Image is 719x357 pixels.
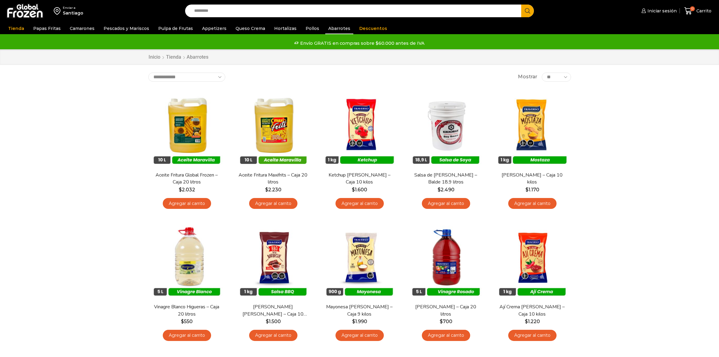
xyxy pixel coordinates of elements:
[238,172,308,186] a: Aceite Fritura Maxifrits – Caja 20 litros
[303,23,322,34] a: Pollos
[525,319,528,324] span: $
[5,23,27,34] a: Tienda
[249,330,297,341] a: Agregar al carrito: “Salsa Barbacue Traverso - Caja 10 kilos”
[265,187,268,193] span: $
[411,303,480,317] a: [PERSON_NAME] – Caja 20 litros
[238,303,308,317] a: [PERSON_NAME] [PERSON_NAME] – Caja 10 kilos
[525,187,539,193] bdi: 1.170
[411,172,480,186] a: Salsa de [PERSON_NAME] – Balde 18.9 litros
[187,54,208,60] h1: Abarrotes
[508,198,557,209] a: Agregar al carrito: “Mostaza Traverso - Caja 10 kilos”
[148,54,208,61] nav: Breadcrumb
[438,187,454,193] bdi: 2.490
[525,187,528,193] span: $
[422,198,470,209] a: Agregar al carrito: “Salsa de Soya Kikkoman - Balde 18.9 litros”
[67,23,98,34] a: Camarones
[148,54,161,61] a: Inicio
[352,319,367,324] bdi: 1.990
[265,187,281,193] bdi: 2.230
[63,10,83,16] div: Santiago
[325,172,394,186] a: Ketchup [PERSON_NAME] – Caja 10 kilos
[249,198,297,209] a: Agregar al carrito: “Aceite Fritura Maxifrits - Caja 20 litros”
[497,172,567,186] a: [PERSON_NAME] – Caja 10 kilos
[440,319,443,324] span: $
[690,6,695,11] span: 0
[352,319,355,324] span: $
[525,319,540,324] bdi: 1.220
[166,54,181,61] a: Tienda
[181,319,184,324] span: $
[438,187,441,193] span: $
[163,330,211,341] a: Agregar al carrito: “Vinagre Blanco Higueras - Caja 20 litros”
[266,319,281,324] bdi: 1.500
[646,8,677,14] span: Iniciar sesión
[152,303,221,317] a: Vinagre Blanco Higueras – Caja 20 litros
[101,23,152,34] a: Pescados y Mariscos
[352,187,355,193] span: $
[325,303,394,317] a: Mayonesa [PERSON_NAME] – Caja 9 kilos
[179,187,195,193] bdi: 2.032
[683,4,713,18] a: 0 Carrito
[422,330,470,341] a: Agregar al carrito: “Vinagre Rosado Traverso - Caja 20 litros”
[155,23,196,34] a: Pulpa de Frutas
[335,198,384,209] a: Agregar al carrito: “Ketchup Traverso - Caja 10 kilos”
[199,23,230,34] a: Appetizers
[356,23,390,34] a: Descuentos
[508,330,557,341] a: Agregar al carrito: “Ají Crema Traverso - Caja 10 kilos”
[179,187,182,193] span: $
[352,187,367,193] bdi: 1.600
[521,5,534,17] button: Search button
[335,330,384,341] a: Agregar al carrito: “Mayonesa Traverso - Caja 9 kilos”
[54,6,63,16] img: address-field-icon.svg
[152,172,221,186] a: Aceite Fritura Global Frozen – Caja 20 litros
[266,319,269,324] span: $
[163,198,211,209] a: Agregar al carrito: “Aceite Fritura Global Frozen – Caja 20 litros”
[148,73,225,82] select: Pedido de la tienda
[640,5,677,17] a: Iniciar sesión
[30,23,64,34] a: Papas Fritas
[63,6,83,10] div: Enviar a
[440,319,452,324] bdi: 700
[325,23,353,34] a: Abarrotes
[518,73,537,80] span: Mostrar
[181,319,193,324] bdi: 550
[497,303,567,317] a: Ají Crema [PERSON_NAME] – Caja 10 kilos
[233,23,268,34] a: Queso Crema
[695,8,711,14] span: Carrito
[271,23,300,34] a: Hortalizas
